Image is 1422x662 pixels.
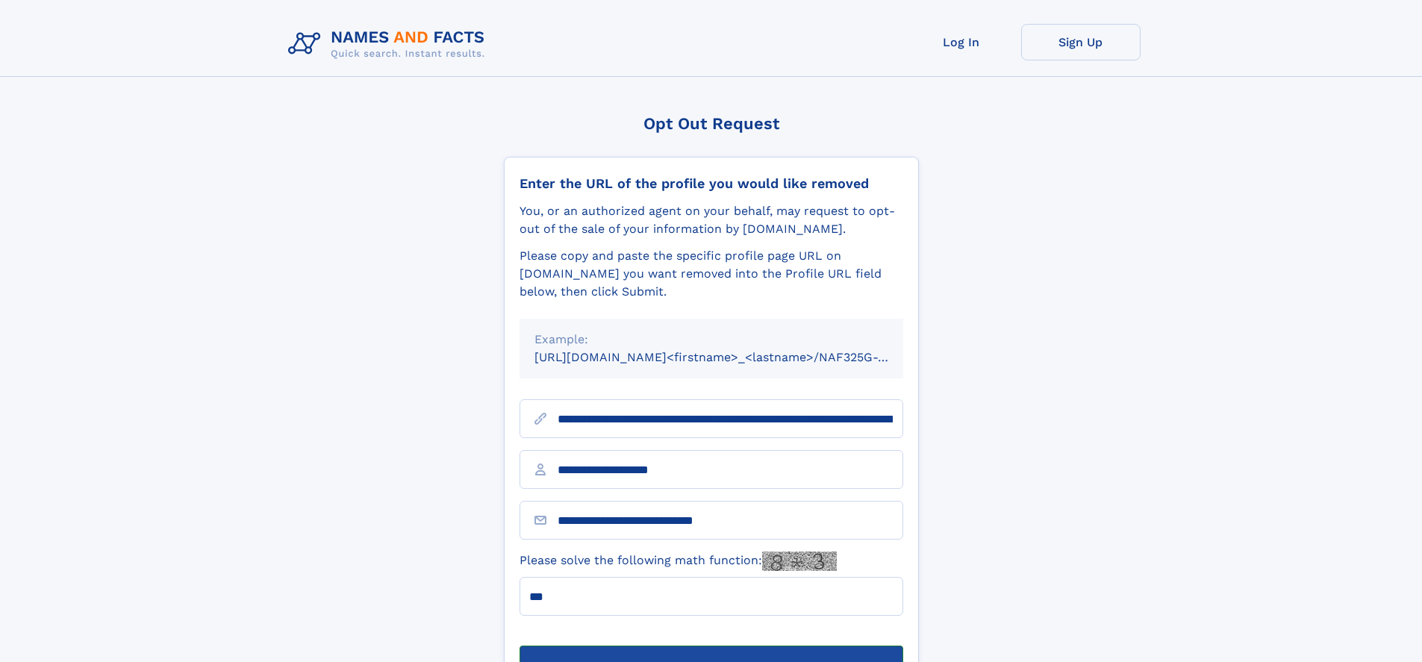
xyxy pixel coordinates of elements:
[282,24,497,64] img: Logo Names and Facts
[520,552,837,571] label: Please solve the following math function:
[520,175,903,192] div: Enter the URL of the profile you would like removed
[534,331,888,349] div: Example:
[520,202,903,238] div: You, or an authorized agent on your behalf, may request to opt-out of the sale of your informatio...
[902,24,1021,60] a: Log In
[1021,24,1141,60] a: Sign Up
[534,350,932,364] small: [URL][DOMAIN_NAME]<firstname>_<lastname>/NAF325G-xxxxxxxx
[520,247,903,301] div: Please copy and paste the specific profile page URL on [DOMAIN_NAME] you want removed into the Pr...
[504,114,919,133] div: Opt Out Request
